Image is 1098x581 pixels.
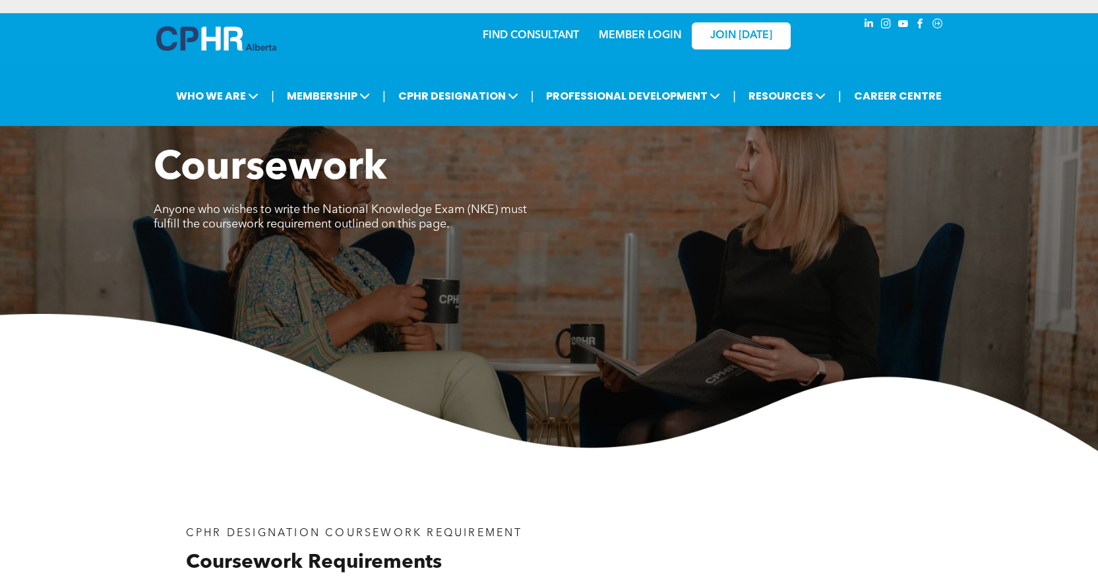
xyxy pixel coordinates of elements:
[896,16,911,34] a: youtube
[745,84,830,108] span: RESOURCES
[599,30,681,41] a: MEMBER LOGIN
[186,528,523,539] span: CPHR DESIGNATION COURSEWORK REQUIREMENT
[913,16,928,34] a: facebook
[850,84,946,108] a: CAREER CENTRE
[531,82,534,109] li: |
[879,16,894,34] a: instagram
[542,84,724,108] span: PROFESSIONAL DEVELOPMENT
[382,82,386,109] li: |
[930,16,945,34] a: Social network
[862,16,876,34] a: linkedin
[156,26,276,51] img: A blue and white logo for cp alberta
[394,84,522,108] span: CPHR DESIGNATION
[483,30,579,41] a: FIND CONSULTANT
[710,30,772,42] span: JOIN [DATE]
[154,149,387,189] span: Coursework
[186,553,442,572] span: Coursework Requirements
[692,22,791,49] a: JOIN [DATE]
[172,84,262,108] span: WHO WE ARE
[271,82,274,109] li: |
[838,82,841,109] li: |
[733,82,736,109] li: |
[154,204,527,230] span: Anyone who wishes to write the National Knowledge Exam (NKE) must fulfill the coursework requirem...
[283,84,374,108] span: MEMBERSHIP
